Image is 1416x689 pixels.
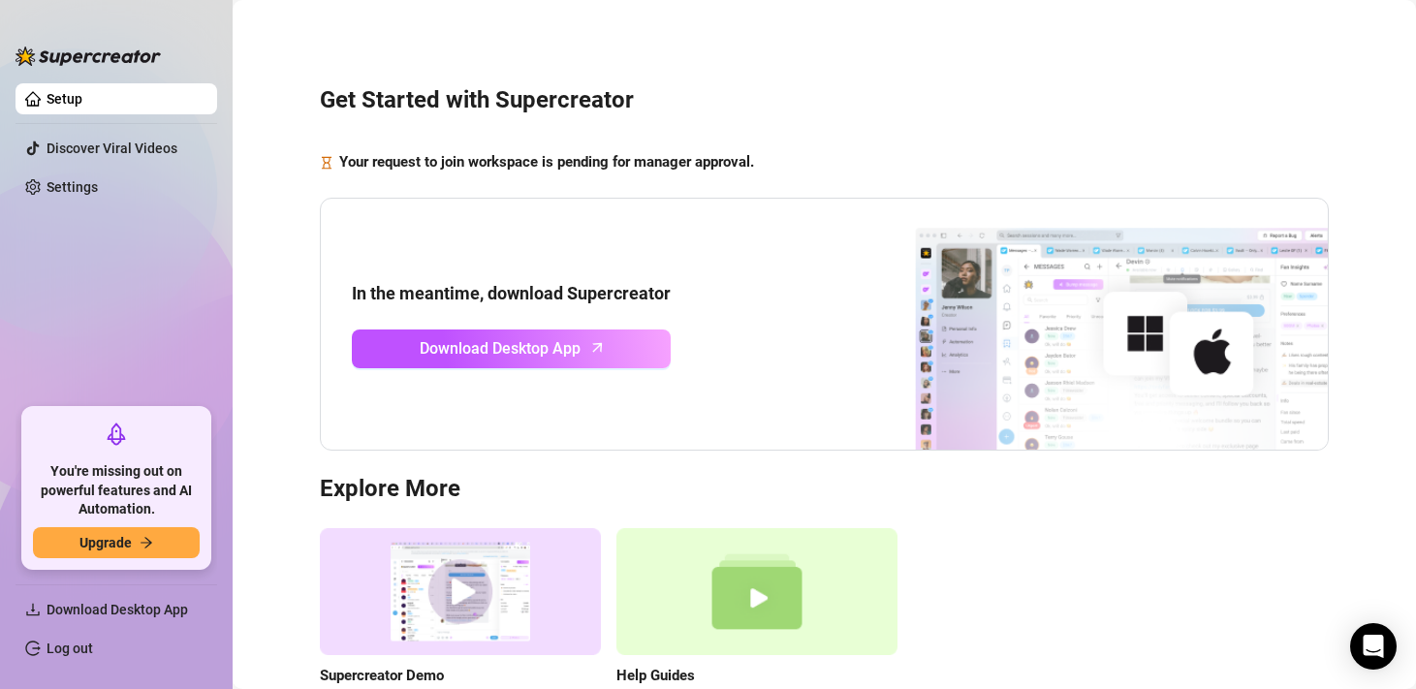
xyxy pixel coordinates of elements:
a: Log out [47,641,93,656]
span: Upgrade [79,535,132,550]
strong: In the meantime, download Supercreator [352,283,671,303]
strong: Supercreator Demo [320,667,444,684]
a: Discover Viral Videos [47,141,177,156]
span: hourglass [320,151,333,174]
img: supercreator demo [320,528,601,655]
img: download app [843,199,1328,451]
strong: Help Guides [616,667,695,684]
a: Setup [47,91,82,107]
div: Open Intercom Messenger [1350,623,1397,670]
span: You're missing out on powerful features and AI Automation. [33,462,200,519]
span: Download Desktop App [47,602,188,617]
span: download [25,602,41,617]
span: Download Desktop App [420,336,581,360]
h3: Explore More [320,474,1329,505]
button: Upgradearrow-right [33,527,200,558]
img: help guides [616,528,897,655]
a: Download Desktop Apparrow-up [352,329,671,368]
h3: Get Started with Supercreator [320,85,1329,116]
strong: Your request to join workspace is pending for manager approval. [339,153,754,171]
span: arrow-up [586,336,609,359]
a: Settings [47,179,98,195]
span: arrow-right [140,536,153,549]
img: logo-BBDzfeDw.svg [16,47,161,66]
span: rocket [105,423,128,446]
